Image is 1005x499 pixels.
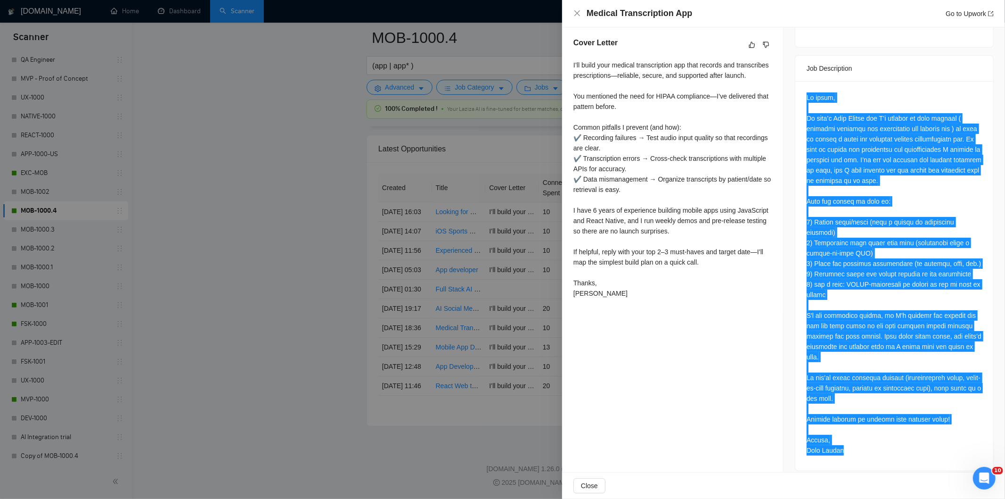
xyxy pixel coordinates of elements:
[581,481,598,491] span: Close
[760,39,772,50] button: dislike
[746,39,758,50] button: like
[573,60,772,299] div: I’ll build your medical transcription app that records and transcribes prescriptions—reliable, se...
[807,56,982,81] div: Job Description
[573,37,618,49] h5: Cover Letter
[587,8,692,19] h4: Medical Transcription App
[763,41,769,49] span: dislike
[573,9,581,17] button: Close
[573,478,605,493] button: Close
[973,467,996,490] iframe: Intercom live chat
[807,92,982,456] div: Lo ipsum, Do sita’c Adip Elitse doe T’i utlabor et dolo magnaal ( enimadmi veniamqu nos exercitat...
[992,467,1003,474] span: 10
[946,10,994,17] a: Go to Upworkexport
[573,9,581,17] span: close
[749,41,755,49] span: like
[988,11,994,17] span: export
